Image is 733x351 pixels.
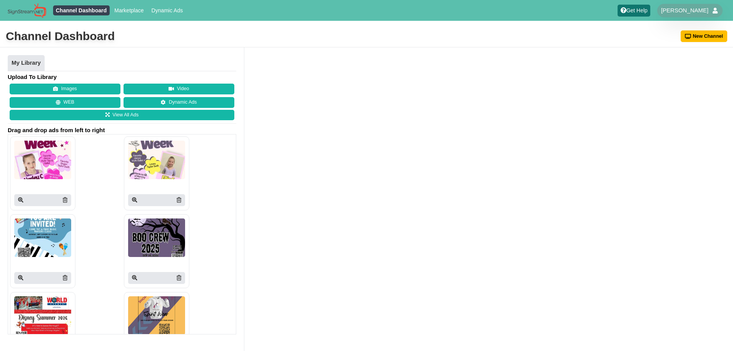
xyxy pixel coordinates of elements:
button: Video [124,84,234,94]
a: My Library [8,55,45,71]
span: [PERSON_NAME] [661,7,708,14]
img: P250x250 image processing20250902 996236 1fma4o9 [128,296,185,335]
img: P250x250 image processing20250903 996236 1nkfj06 [128,218,185,257]
button: WEB [10,97,120,108]
a: Channel Dashboard [53,5,110,15]
button: Images [10,84,120,94]
img: P250x250 image processing20250909 996236 38hidk [128,141,185,179]
img: P250x250 image processing20250909 996236 3eahj5 [14,218,71,257]
h4: Upload To Library [8,73,236,81]
button: New Channel [681,30,728,42]
a: Dynamic Ads [124,97,234,108]
a: Dynamic Ads [149,5,186,15]
a: Get Help [618,5,650,17]
div: Channel Dashboard [6,29,115,44]
a: View All Ads [10,110,234,121]
a: Marketplace [112,5,147,15]
span: Drag and drop ads from left to right [8,126,236,134]
img: P250x250 image processing20250909 996236 1rjvhja [14,141,71,179]
img: P250x250 image processing20250902 996236 czgb8m [14,296,71,335]
img: Sign Stream.NET [8,3,46,18]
